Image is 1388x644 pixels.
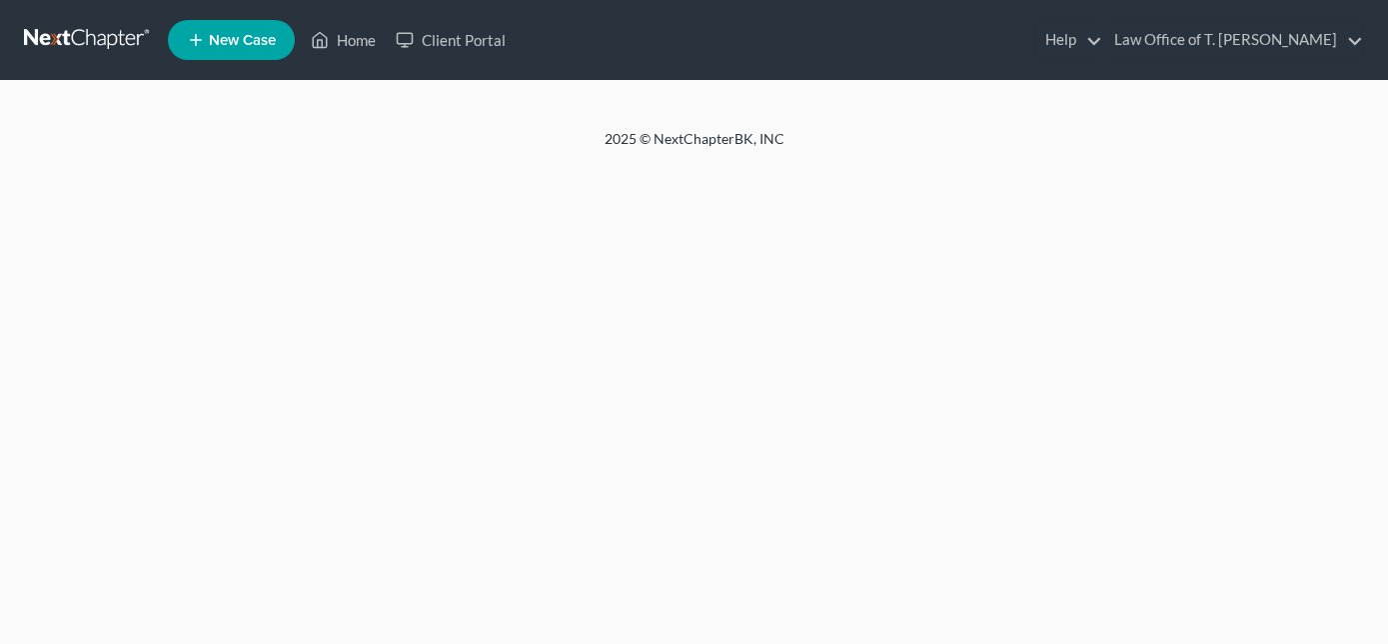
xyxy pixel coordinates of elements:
a: Client Portal [386,22,516,58]
new-legal-case-button: New Case [168,20,295,60]
a: Help [1035,22,1102,58]
div: 2025 © NextChapterBK, INC [125,129,1264,165]
a: Law Office of T. [PERSON_NAME] [1104,22,1363,58]
a: Home [301,22,386,58]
